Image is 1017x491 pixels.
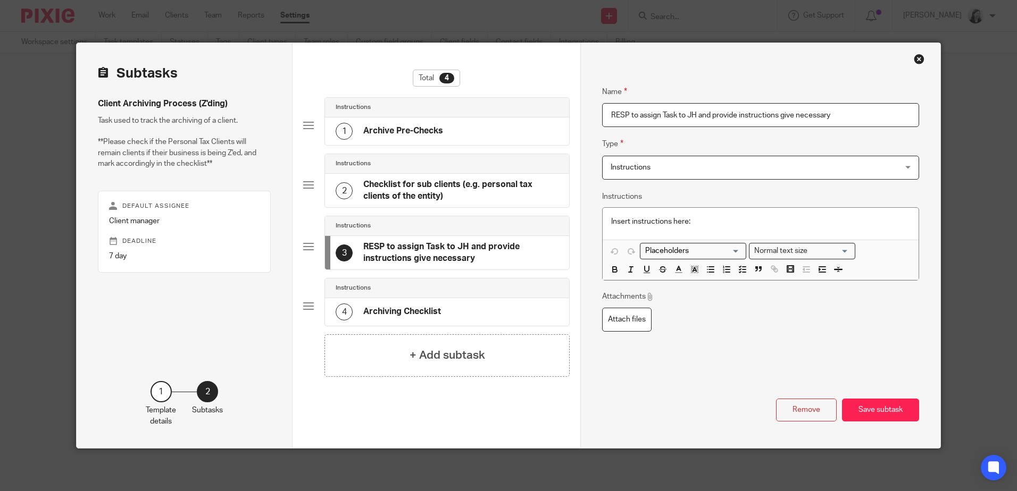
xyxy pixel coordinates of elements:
label: Instructions [602,191,642,202]
h4: Checklist for sub clients (e.g. personal tax clients of the entity) [363,179,558,202]
h2: Subtasks [98,64,178,82]
h4: Instructions [336,159,371,168]
label: Type [602,138,623,150]
button: Save subtask [842,399,919,421]
h4: Archive Pre-Checks [363,125,443,137]
h4: RESP to assign Task to JH and provide instructions give necessary [363,241,558,264]
p: Deadline [109,237,260,245]
h4: Instructions [336,222,371,230]
h4: Archiving Checklist [363,306,441,317]
p: Attachments [602,291,654,302]
span: Normal text size [752,245,810,257]
div: 3 [336,244,353,261]
div: 2 [336,182,353,199]
div: 2 [197,381,218,402]
input: Search for option [641,245,740,257]
div: 1 [336,123,353,140]
div: Placeholders [640,243,746,259]
span: Instructions [611,164,651,171]
div: 4 [439,73,454,83]
button: Remove [776,399,837,421]
div: 1 [151,381,172,402]
p: Insert instructions here: [611,216,910,227]
div: Total [413,70,460,87]
p: Subtasks [192,405,223,416]
label: Attach files [602,308,652,332]
div: Close this dialog window [914,54,924,64]
label: Name [602,86,627,98]
p: Default assignee [109,202,260,210]
div: 4 [336,303,353,320]
div: Text styles [749,243,855,259]
p: 7 day [109,251,260,261]
p: Task used to track the archiving of a client. **Please check if the Personal Tax Clients will rem... [98,115,271,170]
h4: + Add subtask [410,347,485,363]
h4: Instructions [336,284,371,292]
h4: Client Archiving Process (Z'ding) [98,98,271,109]
p: Template details [146,405,176,427]
div: Search for option [640,243,746,259]
input: Search for option [811,245,849,257]
h4: Instructions [336,103,371,112]
div: Search for option [749,243,855,259]
p: Client manager [109,216,260,226]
